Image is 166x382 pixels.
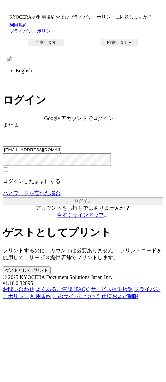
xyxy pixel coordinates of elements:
button: ログイン [3,197,163,205]
p: ログインしたままにする [3,178,163,185]
a: サービス提供店舗 [91,287,133,292]
a: 戻る [3,80,13,85]
a: このサイトについて [53,294,100,299]
span: Google アカウントでログイン [44,115,114,121]
p: プリントするのにアカウントは必要ありません。 プリントコードを使用して、サービス提供店舗でプリントします。 [3,248,163,261]
h1: ゲストとしてプリント [3,226,163,240]
button: 同意しません [102,39,138,46]
p: KYOCERA の利用規約およびプライバシーポリシーに同意しますか？ [9,14,157,20]
a: お問い合わせ [3,287,34,292]
p: アカウントをお持ちではありませんか？ [3,205,163,219]
a: よくあるご質問 (FAQs) [36,287,90,292]
a: 今すぐサインアップ [57,212,104,218]
span: © 2025 KYOCERA Document Solutions Japan Inc. [3,275,112,280]
div: または [3,122,163,129]
span: v1.18.0.32895 [3,281,33,286]
a: パスワードを忘れた場合 [3,191,61,196]
img: anytime_print_blue_japanese_228x75.svg [7,56,12,61]
a: 利用規約 [30,294,51,299]
input: メールアドレス [3,146,61,153]
h1: ログイン [3,93,163,108]
button: 同意します [28,39,64,46]
a: プライバシーポリシー [3,287,161,299]
a: 利用規約 [9,23,28,28]
a: 仕様および制限 [101,294,138,299]
button: ゲストとしてプリント [3,267,51,275]
span: ログイン [3,9,24,15]
a: English [16,68,32,73]
span: 。 [57,212,109,218]
a: プライバシーポリシー [9,29,55,34]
